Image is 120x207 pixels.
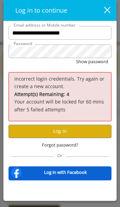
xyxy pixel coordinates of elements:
[14,75,104,89] span: Incorrect login credentials. Try again or create a new account.
[10,166,23,179] img: facebook-logo
[76,58,108,65] button: Show password
[14,91,69,97] b: Attempt(s) Remaining: 4
[10,22,79,28] label: Email address or Mobile number
[44,169,87,176] b: Log in with Facebook
[14,91,106,113] p: Your account will be locked for 60 mins after 5 failed attempts
[9,44,111,58] input: Password
[103,6,117,15] button: close dialog
[15,6,67,14] span: Log in to continue
[9,26,111,40] input: Email address or Mobile number
[10,40,35,47] label: Password
[42,141,78,149] span: Forgot password?
[54,152,66,158] span: Or
[25,185,95,200] iframe: Sign in with Google Button
[9,125,111,138] button: Log in
[29,185,91,200] div: Sign in with Google. Opens in new tab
